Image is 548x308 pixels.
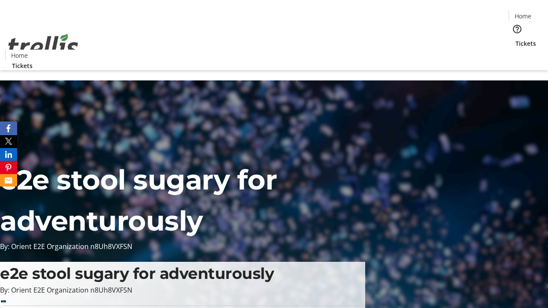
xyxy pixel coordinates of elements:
a: Home [6,51,33,60]
a: Home [509,12,536,21]
button: Cart [509,48,526,65]
button: Help [509,21,526,38]
img: Orient E2E Organization n8Uh8VXFSN's Logo [5,24,81,67]
span: Home [11,51,28,60]
span: Home [515,12,531,21]
a: Tickets [509,39,543,48]
span: Tickets [515,39,536,48]
a: Tickets [5,61,39,70]
span: Tickets [12,61,33,70]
